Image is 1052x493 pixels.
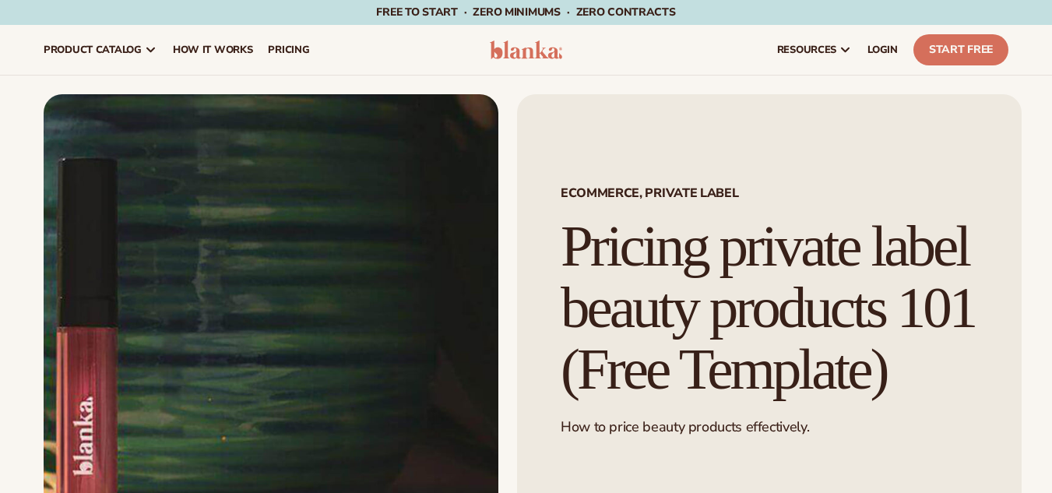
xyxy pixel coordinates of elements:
[490,40,563,59] img: logo
[913,34,1008,65] a: Start Free
[376,5,675,19] span: Free to start · ZERO minimums · ZERO contracts
[867,44,898,56] span: LOGIN
[561,187,978,199] span: Ecommerce, Private Label
[860,25,906,75] a: LOGIN
[769,25,860,75] a: resources
[561,216,978,400] h1: Pricing private label beauty products 101 (Free Template)
[260,25,317,75] a: pricing
[268,44,309,56] span: pricing
[561,417,809,436] span: How to price beauty products effectively.
[777,44,836,56] span: resources
[165,25,261,75] a: How It Works
[44,44,142,56] span: product catalog
[173,44,253,56] span: How It Works
[36,25,165,75] a: product catalog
